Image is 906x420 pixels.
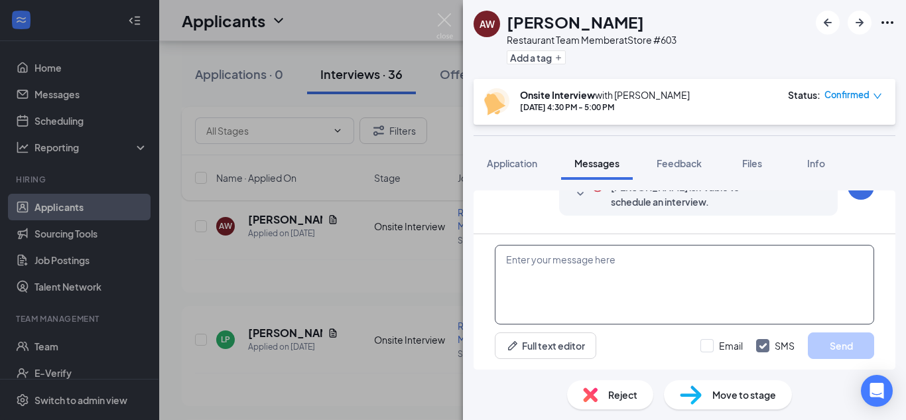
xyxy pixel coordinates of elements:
button: ArrowLeftNew [816,11,840,35]
div: with [PERSON_NAME] [520,88,690,102]
div: Restaurant Team Member at Store #603 [507,33,677,46]
svg: ArrowLeftNew [820,15,836,31]
span: Move to stage [712,387,776,402]
span: Reject [608,387,637,402]
div: AW [480,17,495,31]
button: Send [808,332,874,359]
span: Feedback [657,157,702,169]
span: Files [742,157,762,169]
span: down [873,92,882,101]
h1: [PERSON_NAME] [507,11,644,33]
svg: ArrowRight [852,15,868,31]
div: Open Intercom Messenger [861,375,893,407]
span: Info [807,157,825,169]
svg: Plus [554,54,562,62]
span: [DATE] [800,180,824,209]
b: Onsite Interview [520,89,595,101]
div: Status : [788,88,820,102]
button: Full text editorPen [495,332,596,359]
span: Confirmed [824,88,870,102]
button: PlusAdd a tag [507,50,566,64]
svg: Pen [506,339,519,352]
div: [DATE] 4:30 PM - 5:00 PM [520,102,690,113]
span: Application [487,157,537,169]
svg: SmallChevronDown [572,186,588,202]
span: Messages [574,157,619,169]
button: ArrowRight [848,11,872,35]
span: [PERSON_NAME] isn't able to schedule an interview. [611,180,765,209]
svg: Ellipses [879,15,895,31]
